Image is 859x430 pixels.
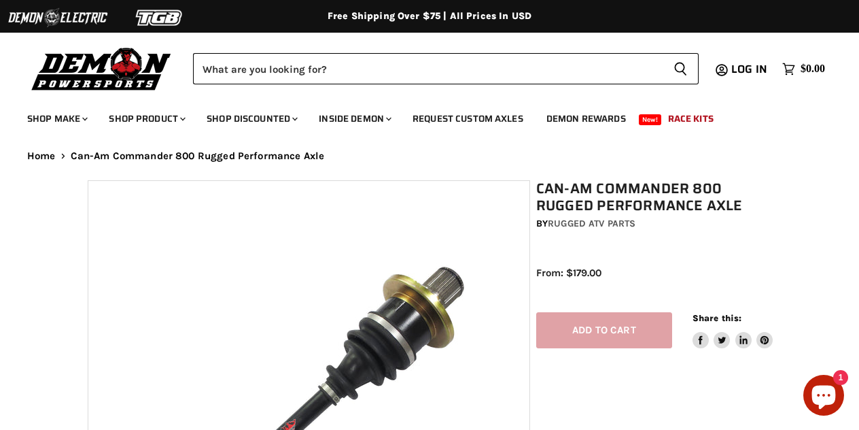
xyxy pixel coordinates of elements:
[109,5,211,31] img: TGB Logo 2
[71,150,325,162] span: Can-Am Commander 800 Rugged Performance Axle
[725,63,775,76] a: Log in
[799,375,848,419] inbox-online-store-chat: Shopify online store chat
[775,59,832,79] a: $0.00
[196,105,306,133] a: Shop Discounted
[693,312,773,348] aside: Share this:
[309,105,400,133] a: Inside Demon
[27,150,56,162] a: Home
[27,44,176,93] img: Demon Powersports
[17,99,822,133] ul: Main menu
[693,313,741,323] span: Share this:
[193,53,663,84] input: Search
[658,105,724,133] a: Race Kits
[548,218,635,229] a: Rugged ATV Parts
[402,105,533,133] a: Request Custom Axles
[801,63,825,76] span: $0.00
[193,53,699,84] form: Product
[99,105,194,133] a: Shop Product
[536,105,636,133] a: Demon Rewards
[7,5,109,31] img: Demon Electric Logo 2
[731,61,767,78] span: Log in
[17,105,96,133] a: Shop Make
[536,180,777,214] h1: Can-Am Commander 800 Rugged Performance Axle
[536,267,601,279] span: From: $179.00
[639,114,662,125] span: New!
[536,216,777,231] div: by
[663,53,699,84] button: Search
